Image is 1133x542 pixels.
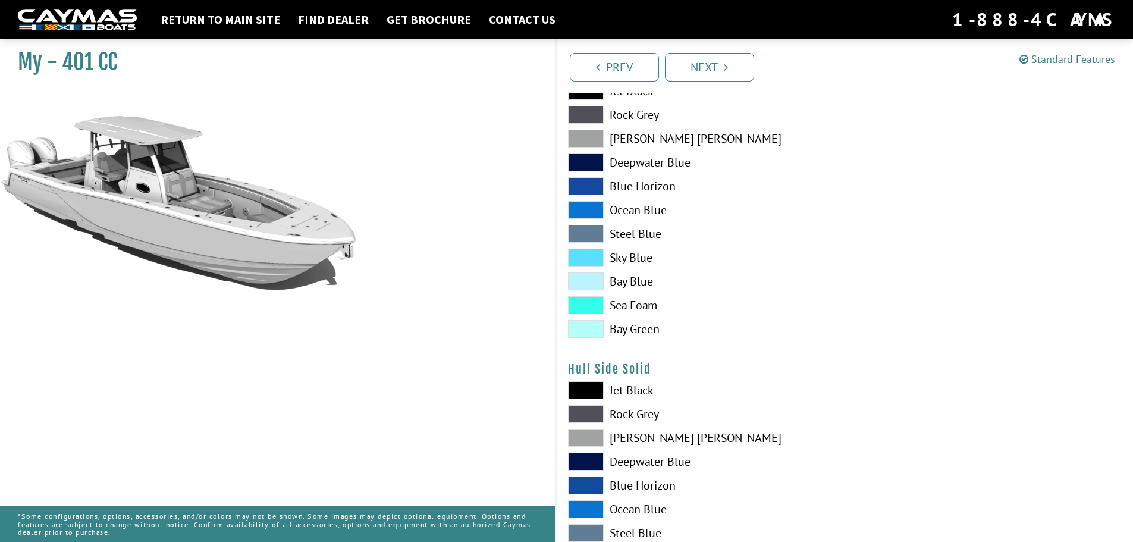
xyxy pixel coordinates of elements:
[568,272,833,290] label: Bay Blue
[568,320,833,338] label: Bay Green
[568,429,833,447] label: [PERSON_NAME] [PERSON_NAME]
[1019,52,1115,66] a: Standard Features
[568,249,833,267] label: Sky Blue
[568,362,1122,377] h4: Hull Side Solid
[18,49,525,76] h1: My - 401 CC
[568,296,833,314] label: Sea Foam
[568,500,833,518] label: Ocean Blue
[568,106,833,124] label: Rock Grey
[381,12,477,27] a: Get Brochure
[568,524,833,542] label: Steel Blue
[155,12,286,27] a: Return to main site
[568,201,833,219] label: Ocean Blue
[568,130,833,148] label: [PERSON_NAME] [PERSON_NAME]
[568,153,833,171] label: Deepwater Blue
[568,177,833,195] label: Blue Horizon
[18,9,137,31] img: white-logo-c9c8dbefe5ff5ceceb0f0178aa75bf4bb51f6bca0971e226c86eb53dfe498488.png
[568,405,833,423] label: Rock Grey
[18,506,537,542] p: *Some configurations, options, accessories, and/or colors may not be shown. Some images may depic...
[665,53,754,82] a: Next
[292,12,375,27] a: Find Dealer
[568,225,833,243] label: Steel Blue
[568,477,833,494] label: Blue Horizon
[568,381,833,399] label: Jet Black
[570,53,659,82] a: Prev
[952,7,1115,33] div: 1-888-4CAYMAS
[568,453,833,471] label: Deepwater Blue
[483,12,561,27] a: Contact Us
